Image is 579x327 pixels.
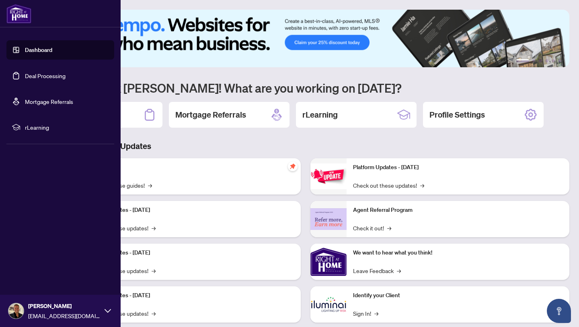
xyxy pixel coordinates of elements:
h2: Profile Settings [429,109,485,120]
img: Agent Referral Program [310,208,347,230]
span: → [152,309,156,318]
span: → [152,266,156,275]
a: Mortgage Referrals [25,98,73,105]
button: 2 [532,59,536,62]
span: rLearning [25,123,109,132]
span: → [152,224,156,232]
span: [EMAIL_ADDRESS][DOMAIN_NAME] [28,311,101,320]
p: Platform Updates - [DATE] [84,291,294,300]
a: Leave Feedback→ [353,266,401,275]
span: → [148,181,152,190]
span: → [387,224,391,232]
p: Platform Updates - [DATE] [84,206,294,215]
img: Profile Icon [8,303,24,319]
h1: Welcome back [PERSON_NAME]! What are you working on [DATE]? [42,80,569,95]
span: [PERSON_NAME] [28,302,101,310]
p: Self-Help [84,163,294,172]
img: Identify your Client [310,286,347,323]
button: Open asap [547,299,571,323]
a: Check it out!→ [353,224,391,232]
span: → [420,181,424,190]
button: 3 [539,59,542,62]
button: 6 [558,59,561,62]
button: 1 [516,59,529,62]
img: Slide 0 [42,10,569,67]
span: pushpin [288,161,298,171]
a: Dashboard [25,46,52,54]
button: 4 [545,59,548,62]
p: Platform Updates - [DATE] [353,163,563,172]
a: Check out these updates!→ [353,181,424,190]
h2: Mortgage Referrals [175,109,246,120]
button: 5 [552,59,555,62]
img: We want to hear what you think! [310,244,347,280]
img: logo [6,4,31,23]
span: → [397,266,401,275]
p: We want to hear what you think! [353,248,563,257]
p: Platform Updates - [DATE] [84,248,294,257]
p: Agent Referral Program [353,206,563,215]
a: Deal Processing [25,72,66,79]
span: → [374,309,378,318]
p: Identify your Client [353,291,563,300]
img: Platform Updates - June 23, 2025 [310,163,347,189]
h2: rLearning [302,109,338,120]
a: Sign In!→ [353,309,378,318]
h3: Brokerage & Industry Updates [42,141,569,152]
